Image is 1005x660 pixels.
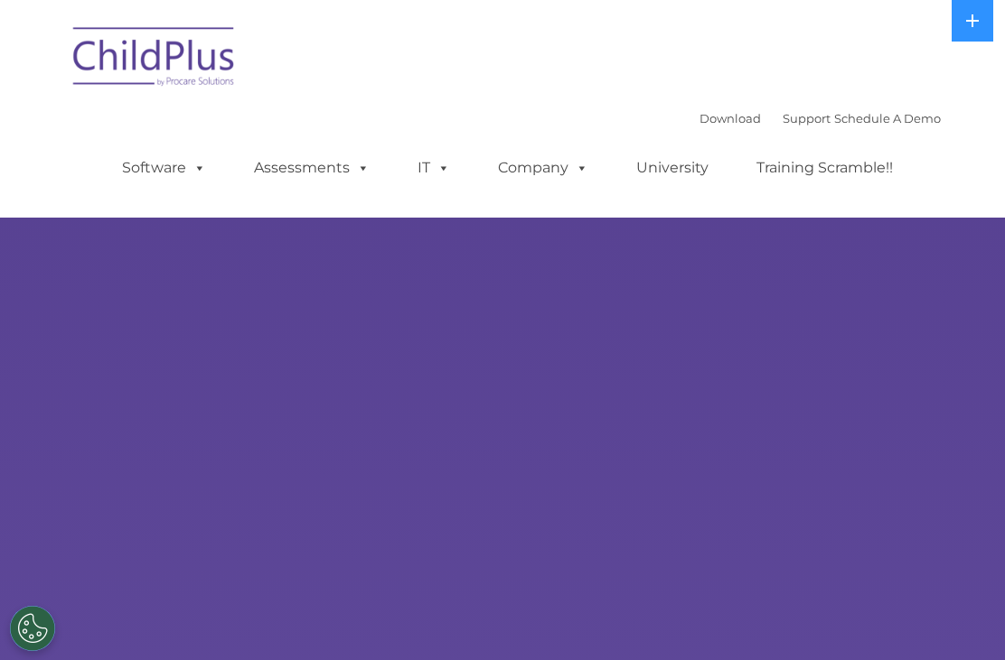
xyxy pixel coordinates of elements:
[700,111,941,125] font: |
[700,111,761,125] a: Download
[618,150,727,186] a: University
[10,606,55,651] button: Cookies Settings
[104,150,224,186] a: Software
[64,14,245,105] img: ChildPlus by Procare Solutions
[834,111,941,125] a: Schedule A Demo
[399,150,468,186] a: IT
[236,150,388,186] a: Assessments
[480,150,606,186] a: Company
[738,150,911,186] a: Training Scramble!!
[783,111,831,125] a: Support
